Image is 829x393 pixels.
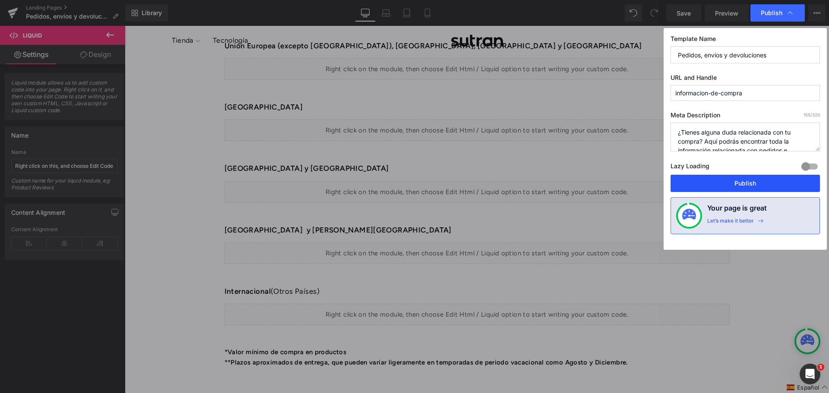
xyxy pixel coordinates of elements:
[100,200,327,208] b: [GEOGRAPHIC_DATA] y [PERSON_NAME][GEOGRAPHIC_DATA]
[671,175,820,192] button: Publish
[671,111,820,123] label: Meta Description
[100,138,264,147] b: [GEOGRAPHIC_DATA] y [GEOGRAPHIC_DATA]
[671,35,820,46] label: Template Name
[804,112,820,117] span: /320
[100,261,146,270] b: Internacional
[100,77,178,85] b: [GEOGRAPHIC_DATA]
[100,16,517,24] b: Unión Europea (excepto [GEOGRAPHIC_DATA]), [GEOGRAPHIC_DATA], [GEOGRAPHIC_DATA] y [GEOGRAPHIC_DATA]
[707,203,767,217] h4: Your page is great
[800,364,820,384] iframe: Intercom live chat
[707,217,754,229] div: Let’s make it better
[146,261,195,270] span: (Otros Países)
[671,74,820,85] label: URL and Handle
[100,333,503,340] strong: **Plazos aproximados de entrega, que pueden variar ligeramente en temporadas de periodo vacaciona...
[761,9,782,17] span: Publish
[100,322,222,330] strong: *Valor mínimo de compra en productos
[682,209,696,223] img: onboarding-status.svg
[671,123,820,151] textarea: ¿Tienes alguna duda relacionada con tu compra? Aquí podrás encontrar toda la información relacion...
[817,364,824,371] span: 1
[804,112,810,117] span: 155
[671,160,709,175] label: Lazy Loading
